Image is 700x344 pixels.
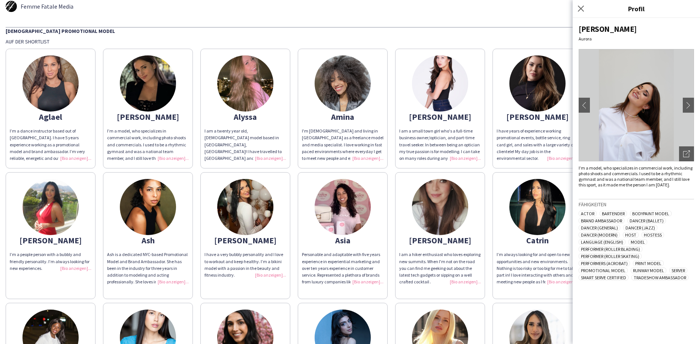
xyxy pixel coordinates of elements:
span: Bartender [600,211,627,216]
span: Brand Ambassador [579,218,624,223]
div: [PERSON_NAME] [107,113,189,120]
span: Femme Fatale Media [21,3,73,10]
div: [PERSON_NAME] [497,113,578,120]
div: [PERSON_NAME] [399,237,481,244]
span: Performers (Acrobat) [579,261,630,266]
div: Aurora [579,36,694,42]
span: Dancer (General) [579,225,620,231]
span: Smart Serve Certified [579,275,628,280]
img: thumb-3216ab81-c877-476a-9fe9-0643483a36da.png [120,55,176,112]
div: [PERSON_NAME] [579,24,694,34]
div: [PERSON_NAME] [399,113,481,120]
span: Performer (Roller Skating) [579,253,642,259]
div: Auf der Shortlist [6,38,694,45]
img: thumb-b99bb852-1005-43e6-a5d8-24f8c74a6092.jpg [412,179,468,235]
span: Runway Model [631,268,666,273]
div: I am a hiker enthusiast who loves exploring new summits. When I'm not on the road you can find me... [399,251,481,285]
img: thumb-168745677464948c06ad3e7.jpeg [120,179,176,235]
span: Language (English) [579,239,625,245]
div: I’m a people person with a bubbly and friendly personality. I’m always looking for new experiences. [10,251,91,272]
span: Host [623,232,639,238]
div: Amina [302,113,384,120]
img: thumb-64ed0796dda33.jpeg [315,179,371,235]
span: Print Model [633,261,664,266]
span: Dancer (Jazz) [623,225,657,231]
div: I’m a model, who specializes in commercial work, including photo shoots and commercials. I used t... [579,165,694,188]
span: Dancer (Modern) [579,232,620,238]
span: Actor [579,211,597,216]
div: I’m a model, who specializes in commercial work, including photo shoots and commercials. I used t... [107,128,189,162]
span: Bodypaint Model [630,211,672,216]
span: Tradeshow Ambassador [631,275,688,280]
div: I’m a dance instructor based out of [GEOGRAPHIC_DATA]. I have 5 years experience working as a pro... [10,128,91,162]
img: thumb-5d261e8036265.jpg [6,1,17,12]
div: Catrin [497,237,578,244]
div: Asia [302,237,384,244]
h3: Fähigkeiten [579,201,694,208]
span: I'm [DEMOGRAPHIC_DATA] and living in [GEOGRAPHIC_DATA] as a freelance model and media specialist.... [302,128,384,195]
div: I’m always looking for and open to new opportunities and new environments. Nothing is too risky o... [497,251,578,285]
img: thumb-661ff6ccde1a5.jpg [412,55,468,112]
span: Promotional Model [579,268,628,273]
img: thumb-bebb9d7a-85e6-458b-8d38-d7829c7b37e9.jpg [22,179,79,235]
img: thumb-65411584c7fa7.jpeg [217,179,273,235]
img: thumb-15716944495dae2771b6302.jpeg [22,55,79,112]
h3: Profil [573,4,700,13]
span: Hostess [642,232,664,238]
div: [PERSON_NAME] [10,237,91,244]
div: Ash [107,237,189,244]
span: Performer (Roller Blading) [579,246,642,252]
div: Ash is a dedicated NYC-based Promotional Model and Brand Ambassador. She has been in the industry... [107,251,189,285]
div: Fotos Pop-in öffnen [679,146,694,161]
img: Crew-Avatar oder Foto [579,49,694,161]
div: [DEMOGRAPHIC_DATA] Promotional Model [6,27,694,34]
img: thumb-9b51f757-e24e-4345-8456-0d2bd114b21e.jpg [509,55,566,112]
span: Dancer (Ballet) [627,218,666,223]
div: I have a very bubbly personality and I love to workout and keep healthy. I’m a bikini model with ... [204,251,286,278]
img: thumb-165849711562daa85bf2612.jpeg [315,55,371,112]
div: I have years of experience working promotional events, bottle service, ring card girl, and sales ... [497,128,578,162]
div: I am a twenty year old, [DEMOGRAPHIC_DATA] model based in [GEOGRAPHIC_DATA], [GEOGRAPHIC_DATA]! I... [204,128,286,162]
img: thumb-669e1147-157c-41bf-970e-6428372c9c09.png [217,55,273,112]
div: Aglael [10,113,91,120]
div: [PERSON_NAME] [204,237,286,244]
img: thumb-66ca57f8b428b.jpeg [509,179,566,235]
div: Alyssa [204,113,286,120]
span: Server [669,268,687,273]
div: I am a small town girl who's a full-time business owner/optician, and part-time travel seeker. In... [399,128,481,162]
span: Model [628,239,647,245]
div: Personable and adaptable with five years experience in experiential marketing and over ten years ... [302,251,384,285]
